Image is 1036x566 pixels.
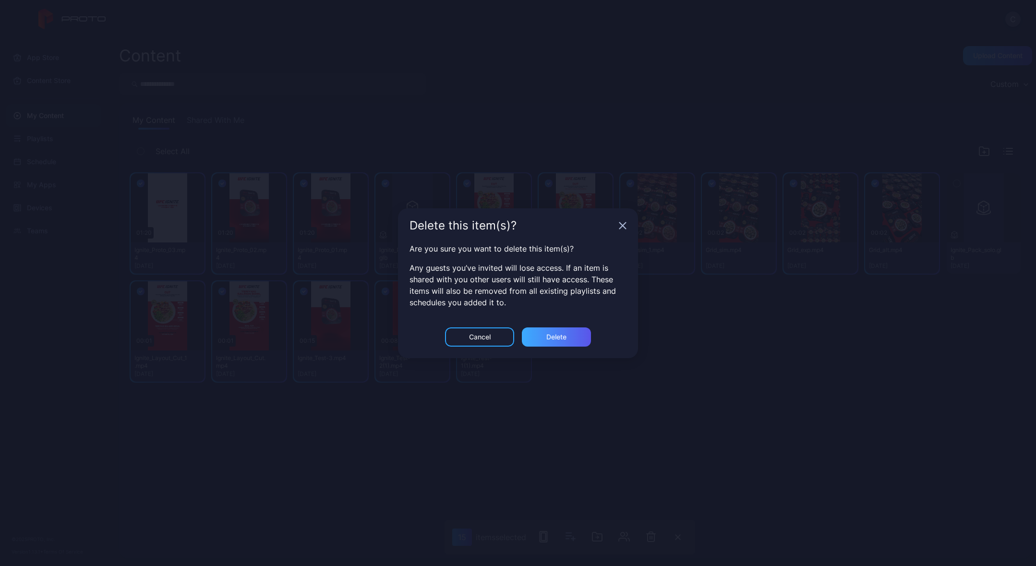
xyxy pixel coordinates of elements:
button: Delete [522,327,591,347]
p: Are you sure you want to delete this item(s)? [410,243,626,254]
div: Cancel [469,333,491,341]
div: Delete [546,333,566,341]
div: Delete this item(s)? [410,220,615,231]
p: Any guests you’ve invited will lose access. If an item is shared with you other users will still ... [410,262,626,308]
button: Cancel [445,327,514,347]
